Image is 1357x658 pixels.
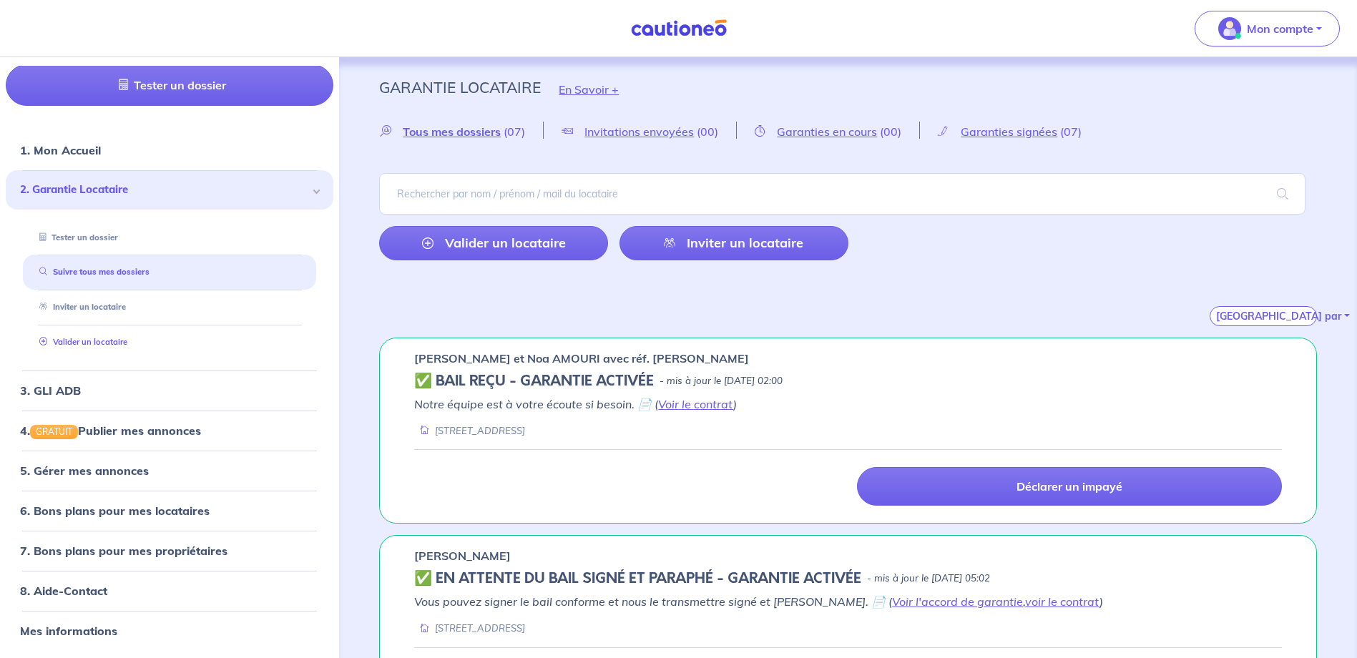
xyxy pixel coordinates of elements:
a: Tous mes dossiers(07) [379,124,543,138]
img: illu_account_valid_menu.svg [1218,17,1241,40]
div: 2. Garantie Locataire [6,170,333,210]
a: Suivre tous mes dossiers [34,267,150,277]
a: 1. Mon Accueil [20,143,101,157]
div: state: CONTRACT-VALIDATED, Context: IN-MANAGEMENT,IS-GL-CAUTION [414,373,1282,390]
input: Rechercher par nom / prénom / mail du locataire [379,173,1305,215]
a: Mes informations [20,624,117,638]
div: 3. GLI ADB [6,376,333,405]
div: 7. Bons plans pour mes propriétaires [6,536,333,565]
button: illu_account_valid_menu.svgMon compte [1195,11,1340,46]
a: 7. Bons plans pour mes propriétaires [20,544,227,558]
a: Tester un dossier [34,232,118,242]
h5: ✅ BAIL REÇU - GARANTIE ACTIVÉE [414,373,654,390]
div: 4.GRATUITPublier mes annonces [6,416,333,445]
a: 6. Bons plans pour mes locataires [20,504,210,518]
span: (00) [697,124,718,139]
a: Inviter un locataire [619,226,848,260]
div: Tester un dossier [23,226,316,250]
a: 3. GLI ADB [20,383,81,398]
span: Garanties en cours [777,124,877,139]
span: (07) [1060,124,1082,139]
a: Voir le contrat [658,397,733,411]
div: Valider un locataire [23,330,316,354]
p: Mon compte [1247,20,1313,37]
span: (07) [504,124,525,139]
div: [STREET_ADDRESS] [414,622,525,635]
div: state: CONTRACT-SIGNED, Context: FINISHED,IS-GL-CAUTION [414,570,1282,587]
em: Notre équipe est à votre écoute si besoin. 📄 ( ) [414,397,737,411]
button: [GEOGRAPHIC_DATA] par [1210,306,1317,326]
span: (00) [880,124,901,139]
span: Garanties signées [961,124,1057,139]
a: Déclarer un impayé [857,467,1282,506]
a: Voir l'accord de garantie [892,594,1023,609]
a: Garanties signées(07) [920,124,1099,138]
p: [PERSON_NAME] et Noa AMOURI avec réf. [PERSON_NAME] [414,350,749,367]
a: Tester un dossier [6,64,333,106]
a: Inviter un locataire [34,302,126,312]
p: Déclarer un impayé [1016,479,1122,493]
div: 1. Mon Accueil [6,136,333,164]
em: Vous pouvez signer le bail conforme et nous le transmettre signé et [PERSON_NAME]. 📄 ( , ) [414,594,1103,609]
a: voir le contrat [1025,594,1099,609]
div: Inviter un locataire [23,295,316,319]
a: 5. Gérer mes annonces [20,463,149,478]
a: 4.GRATUITPublier mes annonces [20,423,201,438]
a: Valider un locataire [379,226,608,260]
p: Garantie Locataire [379,74,541,100]
div: [STREET_ADDRESS] [414,424,525,438]
div: Mes informations [6,617,333,645]
a: Garanties en cours(00) [737,124,919,138]
div: 6. Bons plans pour mes locataires [6,496,333,525]
img: Cautioneo [625,19,733,37]
div: Suivre tous mes dossiers [23,260,316,284]
p: - mis à jour le [DATE] 02:00 [660,374,783,388]
p: - mis à jour le [DATE] 05:02 [867,571,990,586]
h5: ✅️️️ EN ATTENTE DU BAIL SIGNÉ ET PARAPHÉ - GARANTIE ACTIVÉE [414,570,861,587]
p: [PERSON_NAME] [414,547,511,564]
span: Tous mes dossiers [403,124,501,139]
a: Valider un locataire [34,337,127,347]
span: 2. Garantie Locataire [20,182,308,198]
a: Invitations envoyées(00) [544,124,736,138]
button: En Savoir + [541,69,637,110]
span: search [1260,174,1305,214]
a: 8. Aide-Contact [20,584,107,598]
span: Invitations envoyées [584,124,694,139]
div: 8. Aide-Contact [6,576,333,605]
div: 5. Gérer mes annonces [6,456,333,485]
